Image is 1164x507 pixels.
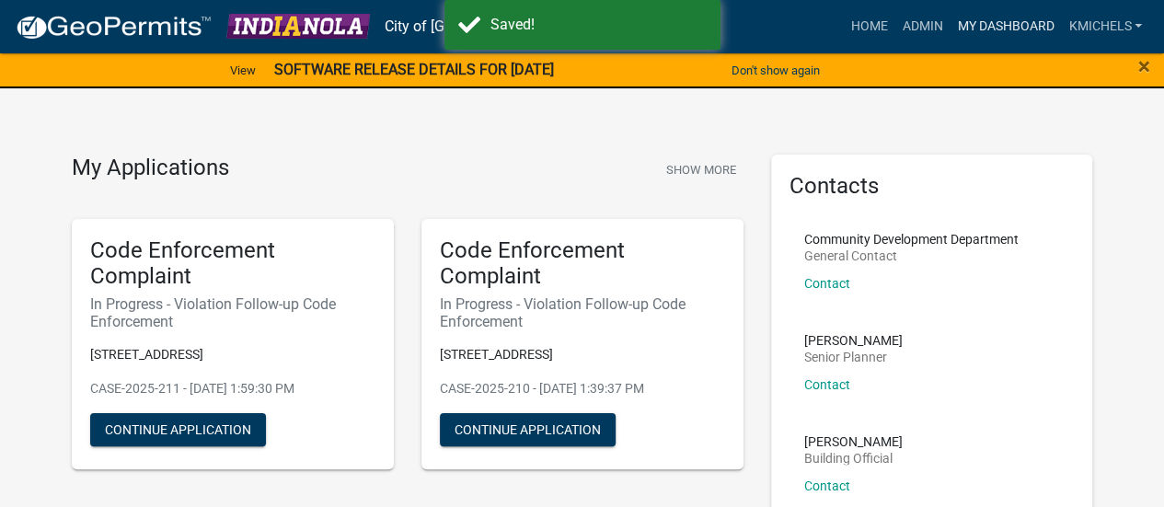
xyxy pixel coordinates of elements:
a: Admin [894,9,950,44]
h5: Code Enforcement Complaint [90,237,375,291]
h4: My Applications [72,155,229,182]
p: CASE-2025-211 - [DATE] 1:59:30 PM [90,379,375,398]
a: View [223,55,263,86]
a: City of [GEOGRAPHIC_DATA], [US_STATE] [385,11,651,42]
p: [PERSON_NAME] [804,435,903,448]
a: Contact [804,377,850,392]
div: Saved! [490,14,707,36]
span: × [1138,53,1150,79]
a: Contact [804,276,850,291]
a: Contact [804,478,850,493]
h5: Code Enforcement Complaint [440,237,725,291]
p: Senior Planner [804,351,903,363]
h6: In Progress - Violation Follow-up Code Enforcement [90,295,375,330]
p: Building Official [804,452,903,465]
p: General Contact [804,249,1019,262]
button: Continue Application [440,413,616,446]
strong: SOFTWARE RELEASE DETAILS FOR [DATE] [274,61,554,78]
h6: In Progress - Violation Follow-up Code Enforcement [440,295,725,330]
p: Community Development Department [804,233,1019,246]
p: CASE-2025-210 - [DATE] 1:39:37 PM [440,379,725,398]
p: [STREET_ADDRESS] [90,345,375,364]
h5: Contacts [789,173,1075,200]
p: [STREET_ADDRESS] [440,345,725,364]
button: Close [1138,55,1150,77]
p: [PERSON_NAME] [804,334,903,347]
a: My Dashboard [950,9,1061,44]
button: Continue Application [90,413,266,446]
button: Show More [659,155,743,185]
button: Don't show again [724,55,827,86]
img: City of Indianola, Iowa [226,14,370,39]
a: KMichels [1061,9,1149,44]
a: Home [843,9,894,44]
